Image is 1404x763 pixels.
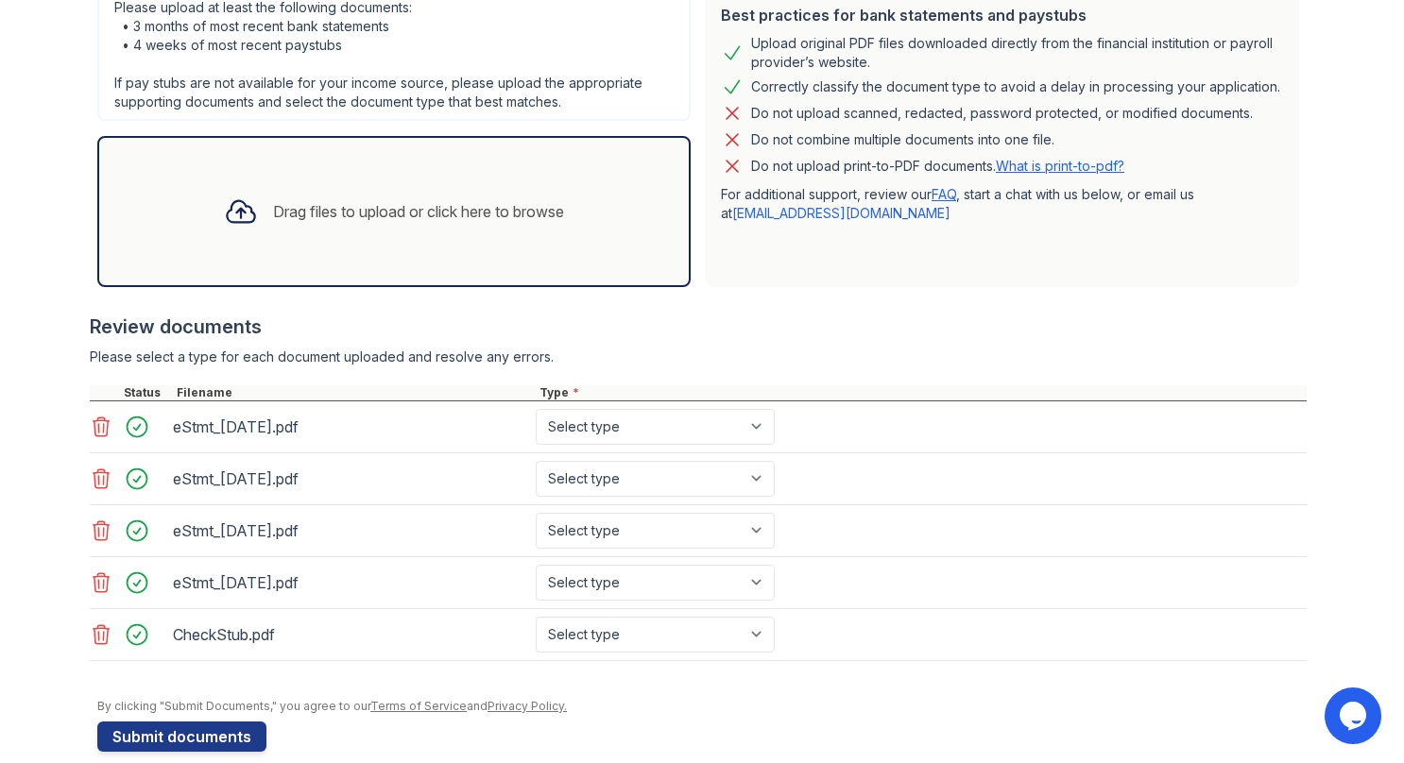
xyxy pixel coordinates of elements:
div: Do not upload scanned, redacted, password protected, or modified documents. [751,102,1253,125]
div: eStmt_[DATE].pdf [173,516,528,546]
a: [EMAIL_ADDRESS][DOMAIN_NAME] [732,205,950,221]
div: Correctly classify the document type to avoid a delay in processing your application. [751,76,1280,98]
div: Type [536,385,1307,400]
p: For additional support, review our , start a chat with us below, or email us at [721,185,1284,223]
div: eStmt_[DATE].pdf [173,464,528,494]
a: FAQ [932,186,956,202]
div: eStmt_[DATE].pdf [173,568,528,598]
a: Privacy Policy. [488,699,567,713]
div: Review documents [90,314,1307,340]
button: Submit documents [97,721,266,752]
div: Drag files to upload or click here to browse [273,200,564,223]
div: CheckStub.pdf [173,619,528,650]
div: By clicking "Submit Documents," you agree to our and [97,699,1307,714]
div: Upload original PDF files downloaded directly from the financial institution or payroll provider’... [751,34,1284,72]
a: What is print-to-pdf? [996,158,1124,174]
iframe: chat widget [1325,687,1385,744]
div: Best practices for bank statements and paystubs [721,4,1284,26]
p: Do not upload print-to-PDF documents. [751,157,1124,176]
a: Terms of Service [370,699,467,713]
div: Please select a type for each document uploaded and resolve any errors. [90,348,1307,366]
div: Status [120,385,173,400]
div: eStmt_[DATE].pdf [173,412,528,442]
div: Filename [173,385,536,400]
div: Do not combine multiple documents into one file. [751,128,1054,151]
